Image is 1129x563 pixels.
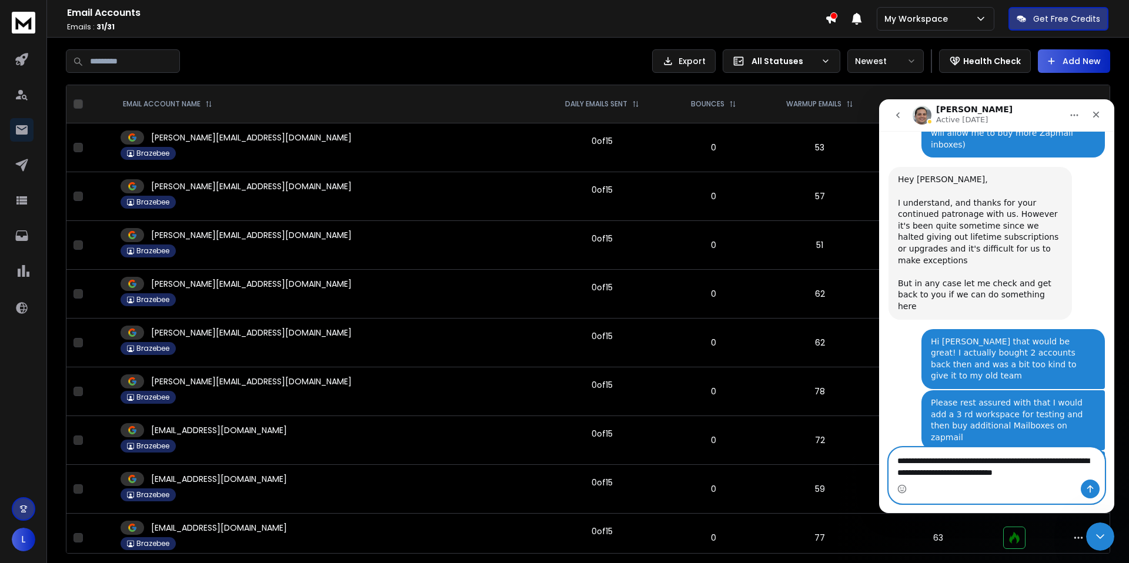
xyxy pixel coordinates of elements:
[9,230,226,291] div: Lukas says…
[592,330,613,342] div: 0 of 15
[592,379,613,391] div: 0 of 15
[10,348,225,380] textarea: Message…
[42,230,226,290] div: Hi [PERSON_NAME] that would be great! I actually bought 2 accounts back then and was a bit too ki...
[786,99,841,109] p: WARMUP EMAILS
[963,55,1021,67] p: Health Check
[652,49,716,73] button: Export
[151,424,287,436] p: [EMAIL_ADDRESS][DOMAIN_NAME]
[9,68,226,229] div: Rohan says…
[1086,522,1114,551] iframe: Intercom live chat
[96,22,115,32] span: 31 / 31
[1008,7,1108,31] button: Get Free Credits
[123,99,212,109] div: EMAIL ACCOUNT NAME
[592,184,613,196] div: 0 of 15
[67,22,825,32] p: Emails :
[675,142,752,153] p: 0
[675,532,752,544] p: 0
[151,376,352,387] p: [PERSON_NAME][EMAIL_ADDRESS][DOMAIN_NAME]
[151,522,287,534] p: [EMAIL_ADDRESS][DOMAIN_NAME]
[592,135,613,147] div: 0 of 15
[136,490,169,500] p: Brazebee
[759,367,881,416] td: 78
[759,514,881,562] td: 77
[151,132,352,143] p: [PERSON_NAME][EMAIL_ADDRESS][DOMAIN_NAME]
[939,49,1031,73] button: Health Check
[879,99,1114,513] iframe: Intercom live chat
[151,229,352,241] p: [PERSON_NAME][EMAIL_ADDRESS][DOMAIN_NAME]
[675,190,752,202] p: 0
[592,428,613,440] div: 0 of 15
[691,99,724,109] p: BOUNCES
[151,473,287,485] p: [EMAIL_ADDRESS][DOMAIN_NAME]
[42,291,226,351] div: Please rest assured with that I would add a 3 rd workspace for testing and then buy additional Ma...
[884,13,953,25] p: My Workspace
[12,528,35,551] button: L
[592,477,613,488] div: 0 of 15
[136,295,169,304] p: Brazebee
[565,99,627,109] p: DAILY EMAILS SENT
[675,337,752,348] p: 0
[18,385,28,394] button: Emoji picker
[12,12,35,33] img: logo
[1038,49,1110,73] button: Add New
[759,221,881,270] td: 51
[52,298,216,344] div: Please rest assured with that I would add a 3 rd workspace for testing and then buy additional Ma...
[675,288,752,300] p: 0
[759,172,881,221] td: 57
[675,386,752,397] p: 0
[151,327,352,339] p: [PERSON_NAME][EMAIL_ADDRESS][DOMAIN_NAME]
[759,319,881,367] td: 62
[592,233,613,244] div: 0 of 15
[151,278,352,290] p: [PERSON_NAME][EMAIL_ADDRESS][DOMAIN_NAME]
[136,149,169,158] p: Brazebee
[592,281,613,293] div: 0 of 15
[52,237,216,283] div: Hi [PERSON_NAME] that would be great! I actually bought 2 accounts back then and was a bit too ki...
[759,416,881,465] td: 72
[847,49,924,73] button: Newest
[202,380,221,399] button: Send a message…
[881,514,996,562] td: 63
[136,246,169,256] p: Brazebee
[759,465,881,514] td: 59
[136,539,169,548] p: Brazebee
[19,75,183,213] div: Hey [PERSON_NAME], I understand, and thanks for your continued patronage with us. However it's be...
[151,180,352,192] p: [PERSON_NAME][EMAIL_ADDRESS][DOMAIN_NAME]
[759,123,881,172] td: 53
[136,441,169,451] p: Brazebee
[759,270,881,319] td: 62
[1033,13,1100,25] p: Get Free Credits
[67,6,825,20] h1: Email Accounts
[751,55,816,67] p: All Statuses
[9,68,193,220] div: Hey [PERSON_NAME],I understand, and thanks for your continued patronage with us. However it's bee...
[136,344,169,353] p: Brazebee
[675,483,752,495] p: 0
[675,434,752,446] p: 0
[136,393,169,402] p: Brazebee
[675,239,752,251] p: 0
[592,525,613,537] div: 0 of 15
[136,197,169,207] p: Brazebee
[9,291,226,352] div: Lukas says…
